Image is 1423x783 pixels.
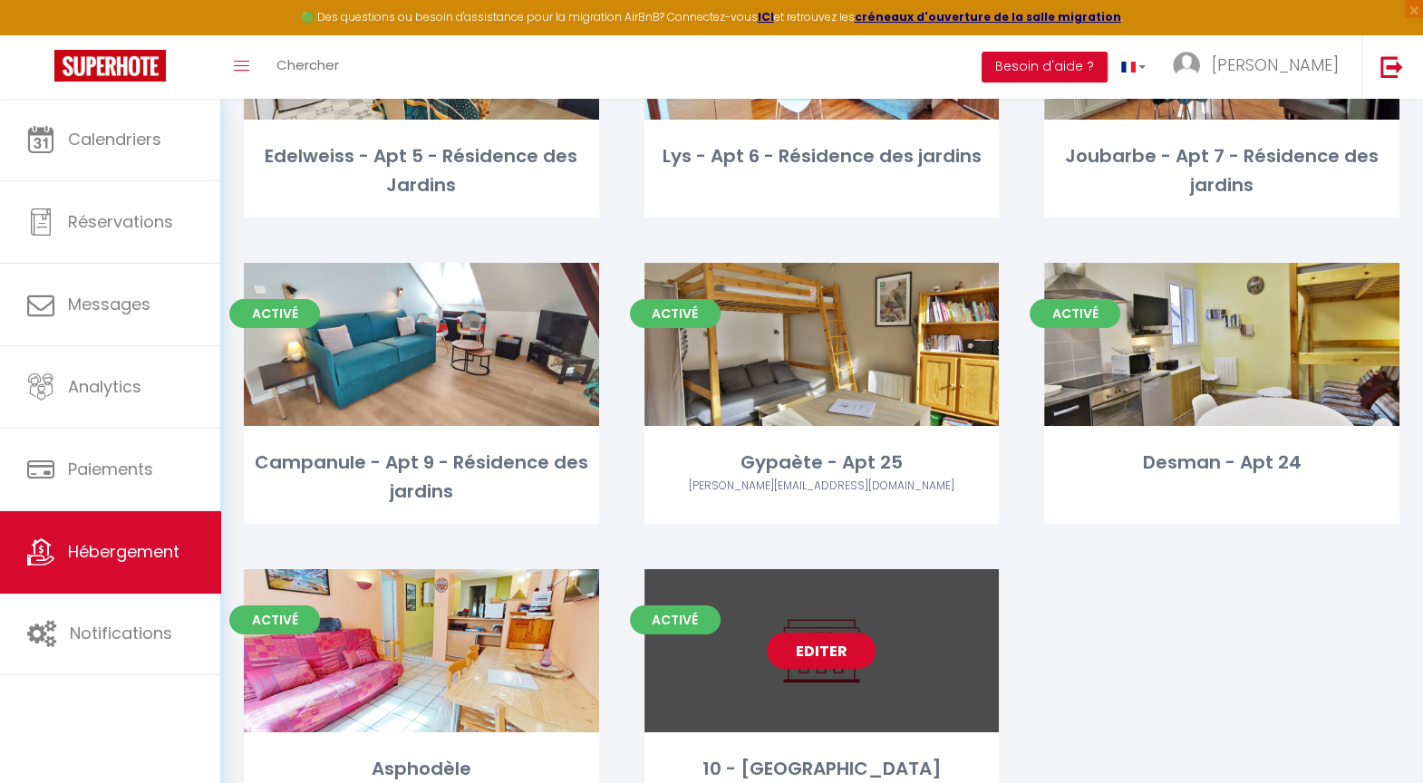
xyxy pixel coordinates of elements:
[244,755,599,783] div: Asphodèle
[54,50,166,82] img: Super Booking
[1044,142,1399,199] div: Joubarbe - Apt 7 - Résidence des jardins
[68,458,153,480] span: Paiements
[229,299,320,328] span: Activé
[229,605,320,634] span: Activé
[68,128,161,150] span: Calendriers
[68,375,141,398] span: Analytics
[982,52,1108,82] button: Besoin d'aide ?
[1173,52,1200,79] img: ...
[1030,299,1120,328] span: Activé
[15,7,69,62] button: Ouvrir le widget de chat LiveChat
[1159,35,1361,99] a: ... [PERSON_NAME]
[68,540,179,563] span: Hébergement
[758,9,774,24] a: ICI
[767,633,876,669] a: Editer
[644,449,1000,477] div: Gypaète - Apt 25
[70,622,172,644] span: Notifications
[276,55,339,74] span: Chercher
[68,210,173,233] span: Réservations
[644,478,1000,495] div: Airbnb
[1212,53,1339,76] span: [PERSON_NAME]
[263,35,353,99] a: Chercher
[1380,55,1403,78] img: logout
[68,293,150,315] span: Messages
[1044,449,1399,477] div: Desman - Apt 24
[630,299,721,328] span: Activé
[855,9,1121,24] a: créneaux d'ouverture de la salle migration
[244,449,599,506] div: Campanule - Apt 9 - Résidence des jardins
[630,605,721,634] span: Activé
[644,142,1000,170] div: Lys - Apt 6 - Résidence des jardins
[244,142,599,199] div: Edelweiss - Apt 5 - Résidence des Jardins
